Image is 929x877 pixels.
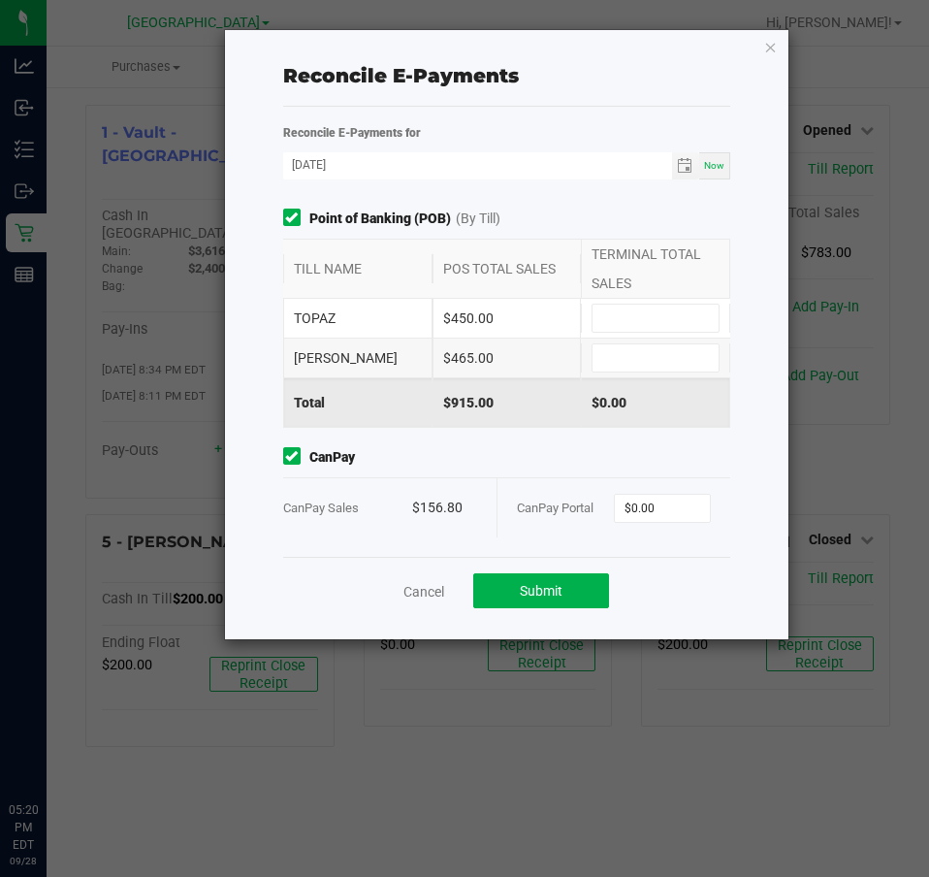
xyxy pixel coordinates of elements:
div: $0.00 [581,378,730,427]
span: Now [704,160,724,171]
button: Submit [473,573,609,608]
div: TILL NAME [283,254,432,283]
strong: Reconcile E-Payments for [283,126,421,140]
form-toggle: Include in reconciliation [283,447,309,468]
span: (By Till) [456,209,500,229]
div: $915.00 [432,378,582,427]
span: CanPay Portal [517,501,593,515]
input: Date [283,152,672,177]
div: Total [283,378,432,427]
div: $450.00 [432,299,582,338]
div: Reconcile E-Payments [283,61,731,90]
a: Cancel [403,582,444,601]
strong: Point of Banking (POB) [309,209,451,229]
div: TOPAZ [283,299,432,338]
span: CanPay Sales [283,501,359,515]
div: TERMINAL TOTAL SALES [581,240,730,298]
form-toggle: Include in reconciliation [283,209,309,229]
div: $156.80 [412,478,477,537]
span: Toggle calendar [672,152,700,179]
strong: CanPay [309,447,355,468]
div: $465.00 [432,339,582,377]
span: Submit [520,583,562,599]
div: POS TOTAL SALES [432,254,582,283]
iframe: Resource center [19,722,78,780]
div: [PERSON_NAME] [283,339,432,377]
